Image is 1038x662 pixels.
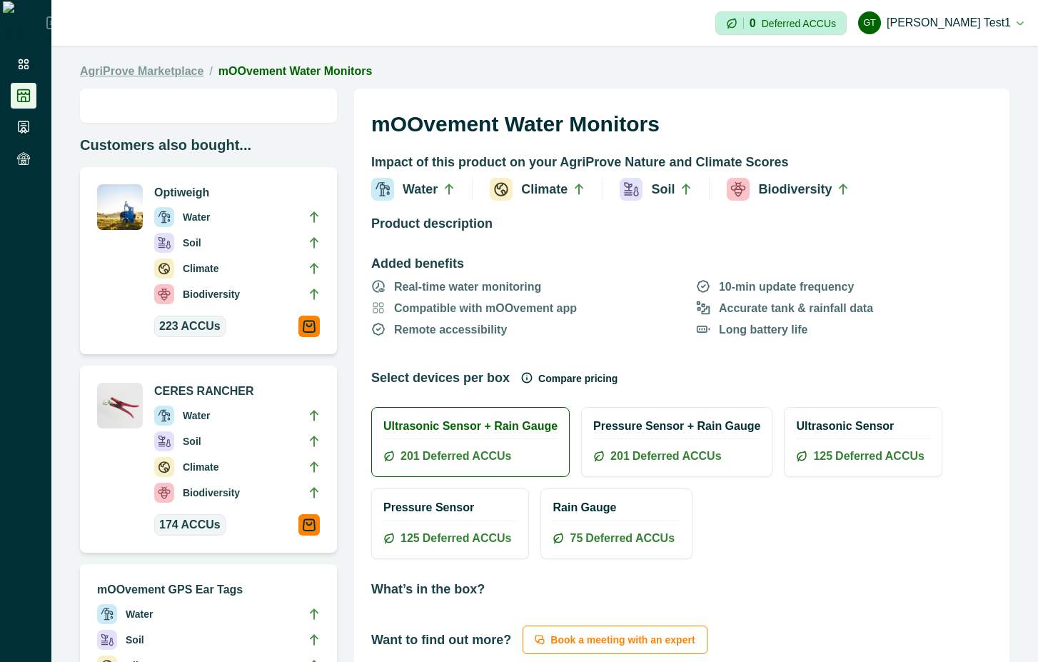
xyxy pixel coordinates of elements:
span: Deferred ACCUs [633,448,722,465]
p: Climate [521,180,568,199]
a: AgriProve Marketplace [80,63,203,80]
img: A single CERES RANCH device [97,184,143,230]
button: Gayathri test1[PERSON_NAME] test1 [858,6,1024,40]
img: Logo [3,1,46,44]
span: 223 ACCUs [159,318,221,335]
button: Book a meeting with an expert [523,626,707,654]
h2: Ultrasonic Sensor + Rain Gauge [383,419,558,433]
p: Climate [183,460,219,475]
p: Compatible with mOOvement app [394,300,577,317]
span: Deferred ACCUs [585,530,675,547]
span: 75 [570,530,583,547]
p: Climate [183,261,219,276]
p: Soil [183,236,201,251]
nav: breadcrumb [80,63,1009,80]
p: 0 [750,18,756,29]
p: Water [183,210,210,225]
p: Water [126,607,153,622]
h2: Impact of this product on your AgriProve Nature and Climate Scores [371,151,992,178]
p: Biodiversity [183,287,240,302]
h2: Added benefits [371,239,992,278]
p: Long battery life [719,321,807,338]
p: Soil [126,633,144,648]
p: mOOvement GPS Ear Tags [97,581,320,598]
span: 201 [400,448,420,465]
span: 125 [813,448,832,465]
p: Biodiversity [183,486,240,501]
p: Real-time water monitoring [394,279,541,296]
p: Optiweigh [154,184,320,201]
h2: Ultrasonic Sensor [796,419,929,433]
p: Customers also bought... [80,134,337,156]
h2: Pressure Sensor [383,501,517,514]
span: 125 [400,530,420,547]
h2: What’s in the box? [371,559,992,603]
span: / [209,63,212,80]
p: CERES RANCHER [154,383,320,400]
p: Want to find out more? [371,631,511,650]
p: Accurate tank & rainfall data [719,300,873,317]
span: Deferred ACCUs [423,448,512,465]
p: Soil [651,180,675,199]
img: A CERES RANCHER APPLICATOR [97,383,143,428]
p: Soil [183,434,201,449]
h2: Product description [371,215,992,239]
h1: mOOvement Water Monitors [371,106,992,151]
p: Deferred ACCUs [762,18,836,29]
span: 201 [610,448,630,465]
span: Deferred ACCUs [835,448,924,465]
p: Water [183,408,210,423]
p: 10-min update frequency [719,279,854,296]
p: Biodiversity [758,180,832,199]
span: Deferred ACCUs [423,530,512,547]
h2: Rain Gauge [553,501,680,514]
p: Remote accessibility [394,321,507,338]
span: 174 ACCUs [159,516,221,533]
h2: Pressure Sensor + Rain Gauge [593,419,760,433]
button: Compare pricing [521,364,618,393]
p: Water [403,180,438,199]
h2: Select devices per box [371,371,510,386]
a: mOOvement Water Monitors [218,65,372,77]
